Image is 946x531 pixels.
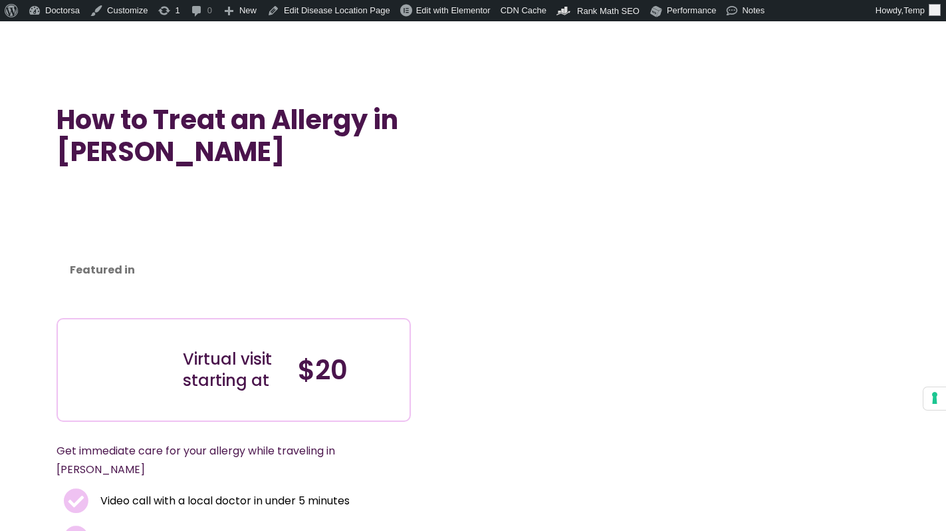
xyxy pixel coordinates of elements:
[416,5,491,15] span: Edit with Elementor
[183,349,285,391] div: Virtual visit starting at
[577,6,640,16] span: Rank Math SEO
[57,104,410,168] h1: How to Treat an Allergy in [PERSON_NAME]
[57,442,378,479] p: Get immediate care for your allergy while traveling in [PERSON_NAME]
[70,262,135,277] strong: Featured in
[78,329,160,411] img: Illustration depicting a young woman in a casual outfit, engaged with her smartphone. She has a p...
[903,5,925,15] span: Temp
[97,492,350,510] span: Video call with a local doctor in under 5 minutes
[298,354,400,386] h4: $20
[63,188,183,287] iframe: Customer reviews powered by Trustpilot
[923,387,946,410] button: Your consent preferences for tracking technologies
